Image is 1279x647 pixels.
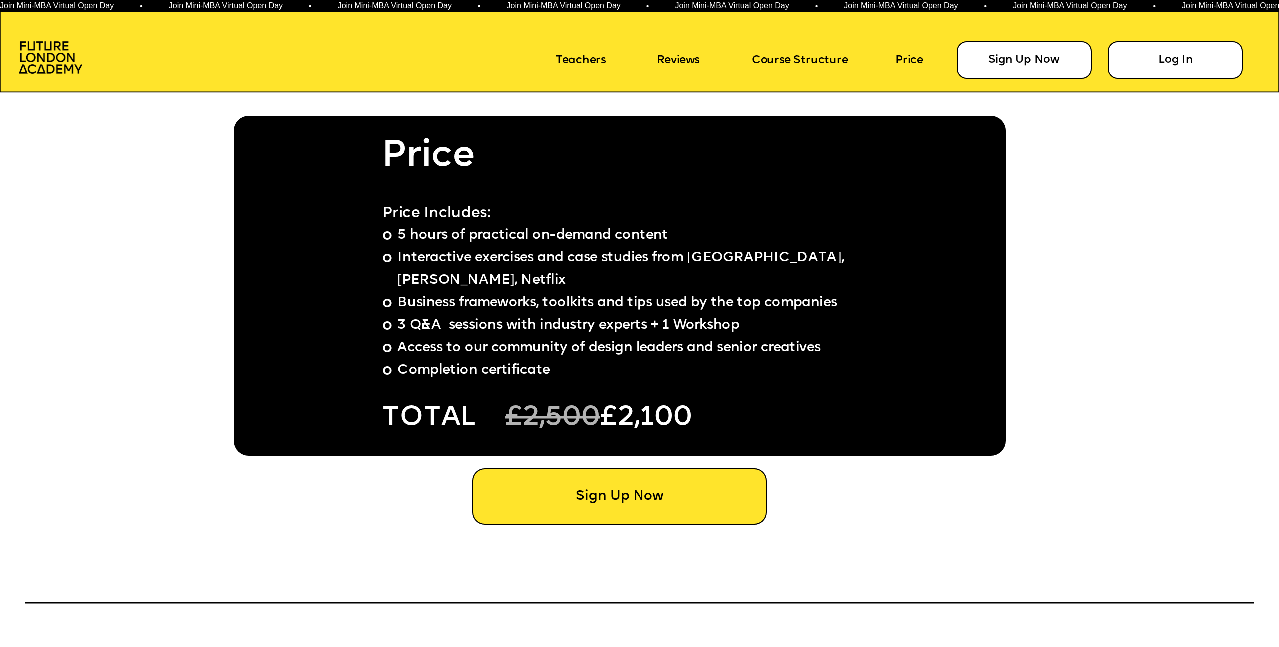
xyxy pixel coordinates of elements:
span: • [308,2,311,10]
span: 5 hours of practical on-demand content [397,228,668,242]
span: • [139,2,142,10]
span: Price [381,137,475,176]
img: image-aac980e9-41de-4c2d-a048-f29dd30a0068.png [19,41,83,74]
span: £2,100 [600,403,692,432]
span: Completion certificate [397,363,550,377]
span: Access to our community of design leaders and senior creatives [397,341,821,355]
span: Business frameworks, toolkits and tips used by the top companies [397,296,837,310]
a: Course Structure [752,49,883,73]
span: £2,500 [505,403,600,432]
span: Interactive exercises and case studies from [GEOGRAPHIC_DATA], [PERSON_NAME], Netflix [397,251,848,287]
span: • [477,2,480,10]
a: Price [895,49,945,73]
span: 3 Q&A sessions with industry experts + 1 Workshop [397,318,739,332]
span: • [815,2,818,10]
span: Price Includes: [382,206,491,221]
a: Reviews [657,49,726,73]
a: Teachers [556,49,636,73]
span: • [1152,2,1155,10]
span: TOTAL [382,403,476,432]
span: • [646,2,649,10]
span: • [984,2,987,10]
